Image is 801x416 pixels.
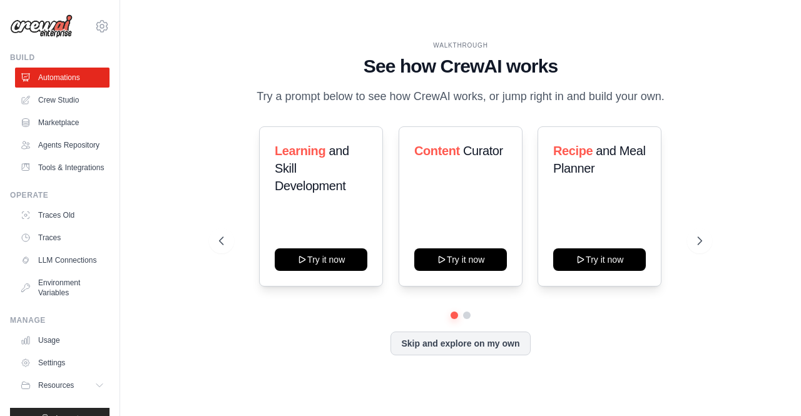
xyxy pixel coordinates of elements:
[275,144,325,158] span: Learning
[414,144,460,158] span: Content
[15,205,110,225] a: Traces Old
[15,158,110,178] a: Tools & Integrations
[275,248,367,271] button: Try it now
[15,135,110,155] a: Agents Repository
[15,375,110,395] button: Resources
[15,353,110,373] a: Settings
[15,113,110,133] a: Marketplace
[553,144,645,175] span: and Meal Planner
[15,68,110,88] a: Automations
[219,55,702,78] h1: See how CrewAI works
[15,228,110,248] a: Traces
[10,315,110,325] div: Manage
[250,88,671,106] p: Try a prompt below to see how CrewAI works, or jump right in and build your own.
[414,248,507,271] button: Try it now
[553,144,593,158] span: Recipe
[10,53,110,63] div: Build
[219,41,702,50] div: WALKTHROUGH
[15,330,110,350] a: Usage
[15,90,110,110] a: Crew Studio
[463,144,503,158] span: Curator
[10,190,110,200] div: Operate
[553,248,646,271] button: Try it now
[15,273,110,303] a: Environment Variables
[275,144,349,193] span: and Skill Development
[38,380,74,390] span: Resources
[738,356,801,416] iframe: Chat Widget
[15,250,110,270] a: LLM Connections
[10,14,73,38] img: Logo
[390,332,530,355] button: Skip and explore on my own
